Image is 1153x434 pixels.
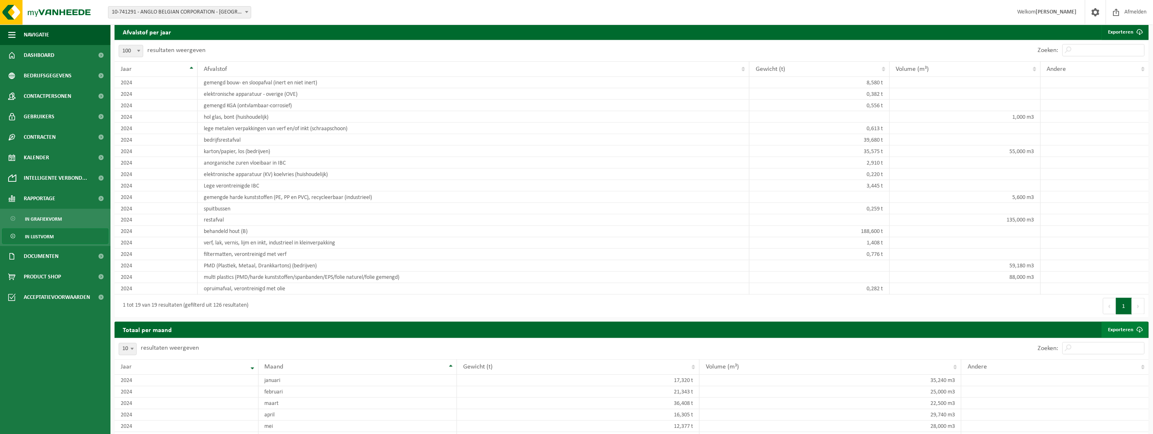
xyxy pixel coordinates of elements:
td: karton/papier, los (bedrijven) [198,146,750,157]
td: 2024 [115,134,198,146]
td: bedrijfsrestafval [198,134,750,146]
td: 2024 [115,169,198,180]
td: 2024 [115,215,198,226]
td: 59,180 m3 [890,260,1041,272]
td: maart [259,398,457,409]
a: In lijstvorm [2,228,108,244]
td: 188,600 t [750,226,890,237]
td: elektronische apparatuur (KV) koelvries (huishoudelijk) [198,169,750,180]
span: 10-741291 - ANGLO BELGIAN CORPORATION - GENT [108,6,251,18]
div: 1 tot 19 van 19 resultaten (gefilterd uit 126 resultaten) [119,299,248,314]
td: 0,259 t [750,203,890,215]
td: 2024 [115,77,198,88]
td: 2024 [115,387,259,398]
span: Afvalstof [204,66,227,72]
td: februari [259,387,457,398]
td: elektronische apparatuur - overige (OVE) [198,88,750,100]
td: 55,000 m3 [890,146,1041,157]
span: Andere [968,364,987,371]
td: 2,910 t [750,157,890,169]
span: Dashboard [24,45,54,66]
td: 2024 [115,283,198,295]
td: 36,408 t [457,398,700,409]
td: 2024 [115,180,198,192]
td: 0,613 t [750,123,890,134]
td: hol glas, bont (huishoudelijk) [198,111,750,123]
td: spuitbussen [198,203,750,215]
span: Gebruikers [24,106,54,127]
td: restafval [198,215,750,226]
td: 39,680 t [750,134,890,146]
button: Previous [1103,298,1116,314]
td: 2024 [115,146,198,157]
td: 2024 [115,272,198,283]
td: opruimafval, verontreinigd met olie [198,283,750,295]
td: 5,600 m3 [890,192,1041,203]
td: 22,500 m3 [700,398,962,409]
h2: Totaal per maand [115,322,180,338]
td: 2024 [115,237,198,249]
td: gemengd bouw- en sloopafval (inert en niet inert) [198,77,750,88]
td: gemengde harde kunststoffen (PE, PP en PVC), recycleerbaar (industrieel) [198,192,750,203]
a: Exporteren [1102,24,1148,40]
span: Product Shop [24,267,61,287]
h2: Afvalstof per jaar [115,24,179,40]
td: 0,776 t [750,249,890,260]
span: 100 [119,45,143,57]
td: 0,382 t [750,88,890,100]
td: 35,575 t [750,146,890,157]
td: 35,240 m3 [700,375,962,387]
td: 88,000 m3 [890,272,1041,283]
td: 2024 [115,226,198,237]
td: gemengd KGA (ontvlambaar-corrosief) [198,100,750,111]
label: resultaten weergeven [147,47,205,54]
td: januari [259,375,457,387]
button: Next [1132,298,1145,314]
a: In grafiekvorm [2,211,108,226]
td: 2024 [115,100,198,111]
td: 2024 [115,192,198,203]
span: Documenten [24,246,59,267]
td: 1,000 m3 [890,111,1041,123]
label: Zoeken: [1038,47,1058,54]
td: 0,556 t [750,100,890,111]
td: april [259,409,457,421]
td: 2024 [115,249,198,260]
span: Andere [1047,66,1066,72]
td: 2024 [115,260,198,272]
button: 1 [1116,298,1132,314]
td: 2024 [115,123,198,134]
label: resultaten weergeven [141,345,199,352]
span: 10 [119,343,137,355]
td: 0,220 t [750,169,890,180]
td: 29,740 m3 [700,409,962,421]
td: 135,000 m3 [890,215,1041,226]
td: 2024 [115,111,198,123]
td: 8,580 t [750,77,890,88]
span: 10 [119,344,136,355]
td: 0,282 t [750,283,890,295]
td: 2024 [115,375,259,387]
strong: [PERSON_NAME] [1036,9,1077,15]
td: 2024 [115,203,198,215]
td: 17,320 t [457,375,700,387]
td: 2024 [115,409,259,421]
td: Lege verontreinigde IBC [198,180,750,192]
td: lege metalen verpakkingen van verf en/of inkt (schraapschoon) [198,123,750,134]
td: 25,000 m3 [700,387,962,398]
span: Jaar [121,66,132,72]
label: Zoeken: [1038,346,1058,352]
span: Contracten [24,127,56,147]
td: mei [259,421,457,432]
td: 16,305 t [457,409,700,421]
span: 10-741291 - ANGLO BELGIAN CORPORATION - GENT [108,7,251,18]
td: 2024 [115,398,259,409]
span: Intelligente verbond... [24,168,87,188]
span: Bedrijfsgegevens [24,66,72,86]
span: Jaar [121,364,132,371]
td: 2024 [115,88,198,100]
span: Navigatie [24,25,49,45]
span: Gewicht (t) [756,66,785,72]
span: Maand [265,364,284,371]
